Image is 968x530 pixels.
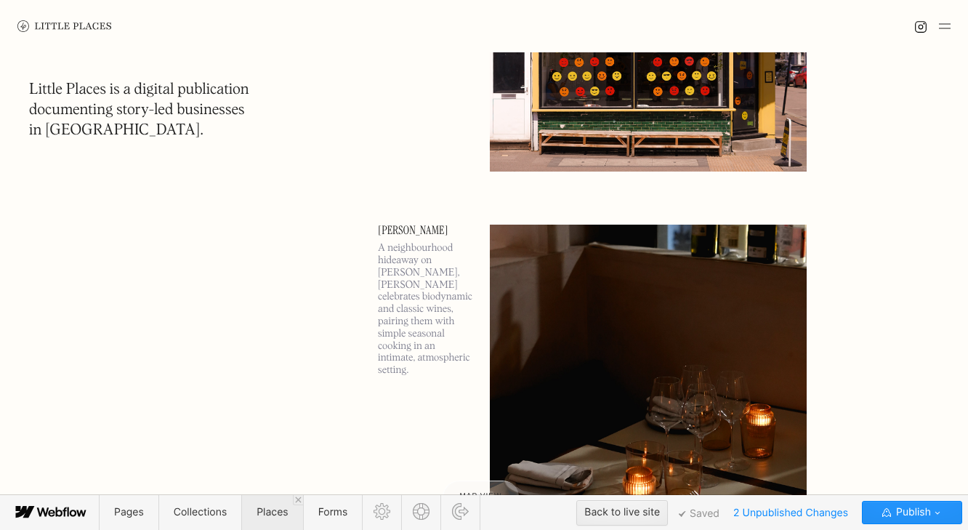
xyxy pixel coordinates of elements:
p: A neighbourhood hideaway on [PERSON_NAME], [PERSON_NAME] celebrates biodynamic and classic wines,... [378,242,472,377]
button: Publish [862,501,962,524]
span: Places [257,506,288,518]
span: Collections [174,506,227,518]
span: Forms [318,506,348,518]
div: Back to live site [584,502,660,523]
span: Publish [893,502,931,523]
span: 2 Unpublished Changes [727,502,855,524]
a: Close 'Places' tab [293,495,303,505]
h1: Little Places is a digital publication documenting story-led businesses in [GEOGRAPHIC_DATA]. [29,80,249,141]
button: Back to live site [576,500,668,526]
span: Pages [114,506,144,518]
a: [PERSON_NAME] [378,225,472,236]
span: Map view [460,492,502,500]
span: Saved [679,510,719,518]
a: Map view [443,481,520,513]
